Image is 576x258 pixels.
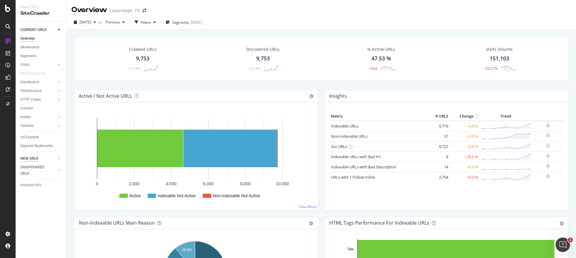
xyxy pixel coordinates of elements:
div: Visits Volume [486,46,513,52]
span: Segments [172,20,189,25]
div: Overview [71,5,107,15]
th: # URLS [426,112,450,121]
td: +8.0 % [450,172,480,182]
div: Non-Indexable URLs Main Reason [79,220,155,226]
svg: A chart. [79,112,311,206]
div: bell-plus [546,164,550,168]
a: Search Engines [20,70,51,77]
a: Non-Indexable URLs [331,134,367,139]
div: +4.74% [128,66,140,71]
a: URLs with 1 Follow Inlink [331,174,375,180]
td: 14 [426,162,450,172]
div: bell-plus [546,143,550,148]
a: Outlinks [20,123,56,129]
a: Url Explorer [20,134,62,140]
text: Active [129,193,141,198]
div: Url Explorer [20,134,39,140]
a: Inlinks [20,114,56,120]
button: [DATE] [71,17,98,27]
div: NEW URLS [20,155,38,162]
th: Trend [480,112,532,121]
td: 2,754 [426,172,450,182]
div: Analysis Info [20,182,41,188]
div: 9,753 [136,55,149,63]
a: DISAPPEARED URLS [20,164,56,177]
div: Visits [20,62,29,68]
div: Movements [20,44,39,51]
span: Previous [103,20,120,25]
a: Analysis Info [20,182,62,188]
div: 151,103 [490,55,509,63]
a: Movements [20,44,62,51]
div: [DATE] [191,20,202,25]
text: 10.8% [182,248,192,252]
a: Distribution [20,79,56,85]
div: -3.64 [369,66,377,71]
button: Segments[DATE] [163,17,204,27]
div: Distribution [20,79,39,85]
div: Easyvoyage - FR [109,8,140,14]
div: bell-plus [546,123,550,128]
h4: Insights [329,92,347,100]
a: Indexable URLs with Bad Description [331,164,396,170]
div: Crawled URLs [129,46,157,52]
div: bell-plus [546,153,550,158]
span: 1 [568,238,573,242]
div: Segments [20,53,37,59]
span: 2025 Sep. 15th [79,20,91,25]
div: CURRENT URLS [20,27,46,33]
td: +4.8 % [450,121,480,131]
td: 9,722 [426,141,450,152]
a: Visits [20,62,56,68]
text: 4,000 [166,181,176,186]
h4: Active / Not Active URLs [79,92,132,100]
td: 9 [426,152,450,162]
td: +4.8 % [450,141,480,152]
div: -53.21% [484,66,498,71]
button: Previous [103,17,127,27]
div: bell-plus [546,133,550,138]
a: 2xx URLs [331,144,347,149]
div: +4.74% [248,66,261,71]
div: Discovered URLs [246,46,280,52]
div: % Active URLs [367,46,395,52]
div: Content [20,105,33,112]
th: Metric [329,112,426,121]
text: Non-Indexable Not Active [213,193,260,198]
div: Search Engines [20,70,45,77]
text: Indexable Not Active [157,193,196,198]
a: Explorer Bookmarks [20,143,62,149]
a: View More [299,204,317,209]
td: +28.6 % [450,152,480,162]
a: Content [20,105,62,112]
div: bell-plus [546,174,550,179]
div: Inlinks [20,114,31,120]
a: Overview [20,35,62,42]
td: +0.0 % [450,131,480,141]
div: Analytics [20,5,61,10]
div: Overview [20,35,35,42]
text: 8,000 [240,181,250,186]
div: arrow-right-arrow-left [142,8,146,13]
div: 9,753 [256,55,270,63]
div: Filters [141,20,151,25]
div: DISAPPEARED URLS [20,164,51,177]
button: Filters [132,17,158,27]
text: 6,000 [203,181,214,186]
div: HTML Tags Performance for Indexable URLs [329,220,429,226]
div: HTTP Codes [20,97,41,103]
i: Options [309,94,313,98]
iframe: Intercom live chat [556,238,570,252]
div: SiteCrawler [20,10,61,17]
div: Performance [20,88,41,94]
div: 47.53 % [371,55,391,63]
div: Explorer Bookmarks [20,143,53,149]
div: Outlinks [20,123,34,129]
div: gear [559,221,564,226]
text: 2,000 [129,181,139,186]
text: 10,000 [276,181,289,186]
div: gear [309,221,313,226]
a: NEW URLS [20,155,56,162]
a: HTTP Codes [20,97,56,103]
